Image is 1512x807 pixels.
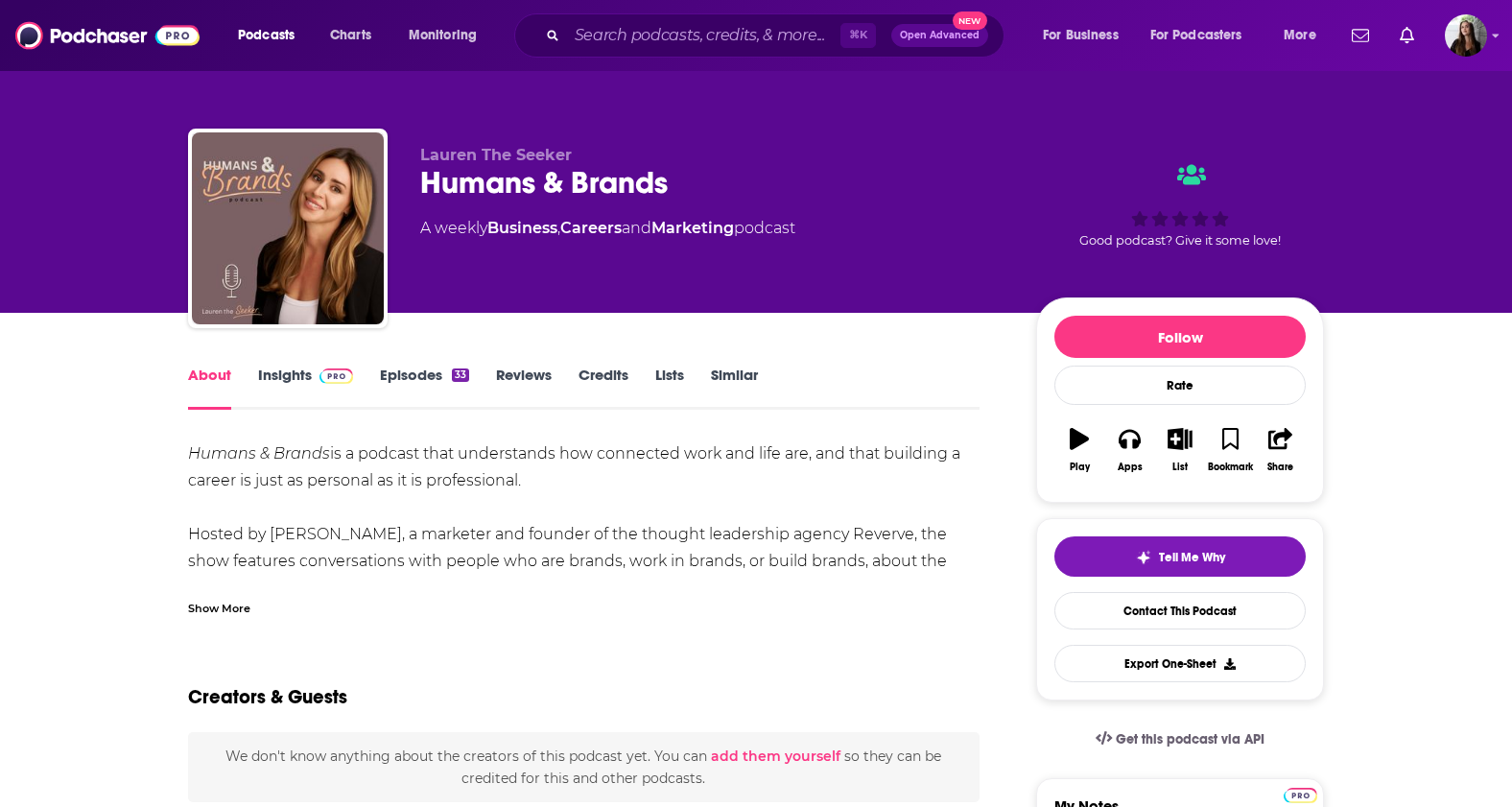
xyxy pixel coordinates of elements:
[1080,716,1280,763] a: Get this podcast via API
[238,22,295,49] span: Podcasts
[318,20,383,51] a: Charts
[1445,14,1487,57] button: Show profile menu
[557,219,560,237] span: ,
[1172,462,1188,473] div: List
[1138,20,1270,51] button: open menu
[1155,415,1205,485] button: List
[188,525,947,597] span: Hosted by [PERSON_NAME], a marketer and founder of the thought leadership agency Reverve, the sho...
[1270,20,1340,51] button: open menu
[188,444,330,463] span: Humans & Brands
[452,368,469,382] div: 33
[1284,22,1316,49] span: More
[1445,14,1487,57] img: User Profile
[1284,788,1317,803] img: Podchaser Pro
[192,132,384,324] img: Humans & Brands
[953,12,987,30] span: New
[420,146,572,164] span: Lauren The Seeker
[560,219,622,237] a: Careers
[1267,462,1293,473] div: Share
[496,366,552,410] a: Reviews
[188,366,231,410] a: About
[1392,19,1422,52] a: Show notifications dropdown
[1116,731,1264,748] span: Get this podcast via API
[188,685,347,709] h2: Creators & Guests
[1054,415,1104,485] button: Play
[409,22,477,49] span: Monitoring
[1054,645,1306,682] button: Export One-Sheet
[258,366,353,410] a: InsightsPodchaser Pro
[1054,366,1306,405] div: Rate
[622,219,651,237] span: and
[1054,316,1306,358] button: Follow
[1344,19,1377,52] a: Show notifications dropdown
[420,217,795,240] div: A weekly podcast
[900,31,980,40] span: Open Advanced
[711,366,758,410] a: Similar
[1104,415,1154,485] button: Apps
[319,368,353,384] img: Podchaser Pro
[1159,550,1225,565] span: Tell Me Why
[1029,20,1143,51] button: open menu
[380,366,469,410] a: Episodes33
[225,748,941,786] span: We don't know anything about the creators of this podcast yet . You can so they can be credited f...
[579,366,628,410] a: Credits
[1118,462,1143,473] div: Apps
[487,219,557,237] a: Business
[224,20,319,51] button: open menu
[1079,233,1281,248] span: Good podcast? Give it some love!
[711,748,840,764] button: add them yourself
[1208,462,1253,473] div: Bookmark
[188,444,960,489] span: is a podcast that understands how connected work and life are, and that building a career is just...
[330,22,371,49] span: Charts
[1256,415,1306,485] button: Share
[1036,146,1324,265] div: Good podcast? Give it some love!
[1445,14,1487,57] span: Logged in as bnmartinn
[1150,22,1242,49] span: For Podcasters
[1070,462,1090,473] div: Play
[1054,536,1306,577] button: tell me why sparkleTell Me Why
[655,366,684,410] a: Lists
[840,23,876,48] span: ⌘ K
[532,13,1023,58] div: Search podcasts, credits, & more...
[15,17,200,54] img: Podchaser - Follow, Share and Rate Podcasts
[1043,22,1119,49] span: For Business
[1205,415,1255,485] button: Bookmark
[395,20,502,51] button: open menu
[1054,592,1306,629] a: Contact This Podcast
[1136,550,1151,565] img: tell me why sparkle
[567,20,840,51] input: Search podcasts, credits, & more...
[891,24,988,47] button: Open AdvancedNew
[651,219,734,237] a: Marketing
[1284,785,1317,803] a: Pro website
